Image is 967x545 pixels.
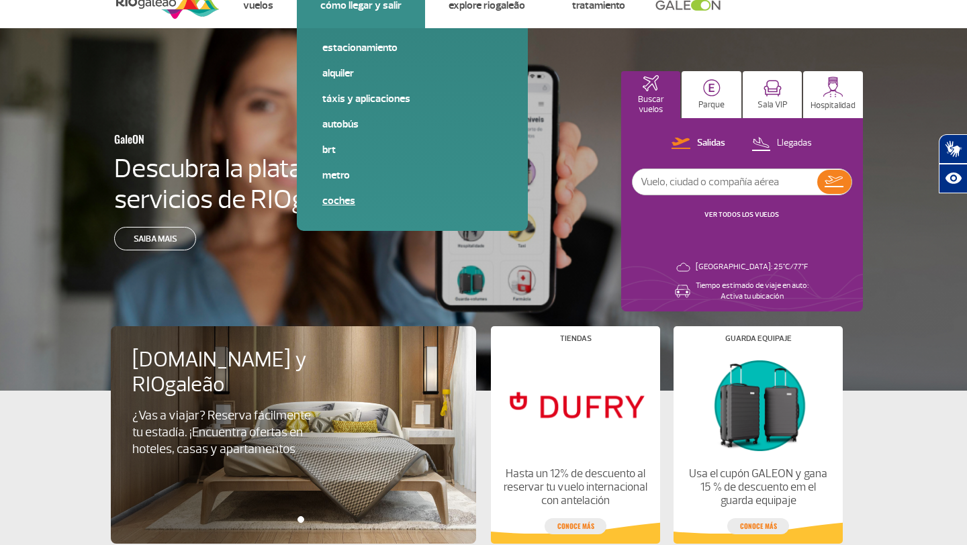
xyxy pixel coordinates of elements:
img: carParkingHome.svg [703,79,721,97]
p: Parque [698,100,725,110]
a: Táxis y aplicaciones [322,91,502,106]
a: VER TODOS LOS VUELOS [704,210,779,219]
img: Tiendas [502,353,649,456]
p: Hospitalidad [811,101,856,111]
p: Salidas [697,137,725,150]
h4: Descubra la plataforma de servicios de RIOgaleão [114,153,404,215]
h4: [DOMAIN_NAME] y RIOgaleão [132,348,346,397]
p: Buscar vuelos [628,95,674,115]
button: Buscar vuelos [621,71,681,118]
button: Abrir tradutor de língua de sinais. [939,134,967,164]
button: Abrir recursos assistivos. [939,164,967,193]
div: Plugin de acessibilidade da Hand Talk. [939,134,967,193]
a: Autobús [322,117,502,132]
a: Estacionamiento [322,40,502,55]
p: Usa el cupón GALEON y gana 15 % de descuento em el guarda equipaje [685,467,831,507]
button: Parque [682,71,741,118]
button: Hospitalidad [803,71,863,118]
a: Alquiler [322,66,502,81]
p: Sala VIP [757,100,788,110]
input: Vuelo, ciudad o compañía aérea [633,169,817,195]
p: Llegadas [777,137,812,150]
button: Llegadas [747,135,816,152]
a: Saiba mais [114,227,196,250]
a: conoce más [545,518,606,534]
a: BRT [322,142,502,157]
img: airplaneHomeActive.svg [643,75,659,91]
a: [DOMAIN_NAME] y RIOgaleão¿Vas a viajar? Reserva fácilmente tu estadía. ¡Encuentra ofertas en hote... [132,348,455,458]
h4: Guarda equipaje [725,335,792,342]
button: Sala VIP [743,71,802,118]
img: Guarda equipaje [685,353,831,456]
img: hospitality.svg [823,77,843,97]
p: ¿Vas a viajar? Reserva fácilmente tu estadía. ¡Encuentra ofertas en hoteles, casas y apartamentos [132,407,323,458]
p: Tiempo estimado de viaje en auto: Activa tu ubicación [696,281,809,302]
p: [GEOGRAPHIC_DATA]: 25°C/77°F [696,262,808,272]
a: Coches [322,193,502,208]
a: Metro [322,168,502,183]
h3: GaleON [114,125,338,153]
img: vipRoom.svg [764,80,782,97]
p: Hasta un 12% de descuento al reservar tu vuelo internacional con antelación [502,467,649,507]
a: conoce más [727,518,789,534]
button: Salidas [667,135,729,152]
h4: Tiendas [560,335,592,342]
button: VER TODOS LOS VUELOS [700,209,783,220]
